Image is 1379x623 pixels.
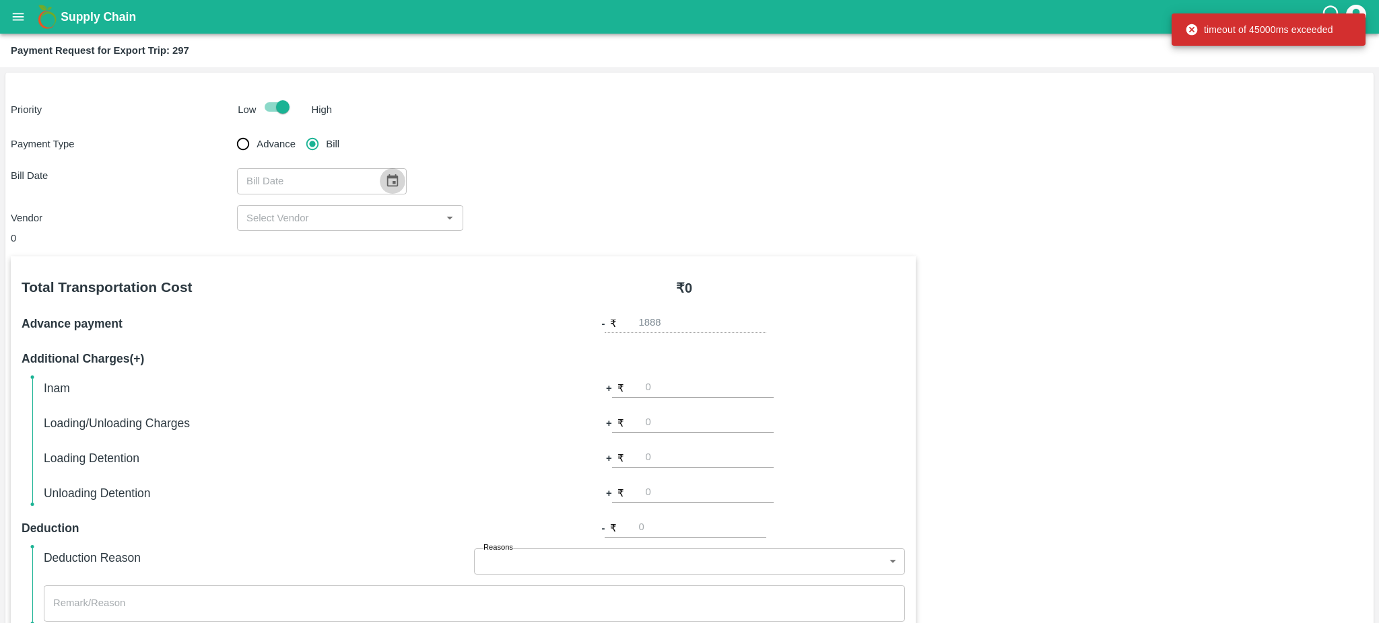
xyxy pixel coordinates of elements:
b: - [602,521,605,536]
input: Select Vendor [241,209,437,227]
input: 0 [646,484,774,503]
p: ₹ [617,381,624,396]
input: 0 [638,519,766,538]
div: timeout of 45000ms exceeded [1185,17,1333,42]
input: 0 [638,315,766,333]
p: ₹ [610,521,617,536]
h6: Unloading Detention [44,484,475,503]
b: Additional Charges(+) [22,352,144,365]
button: Choose date [380,168,405,194]
p: Low [238,102,256,117]
p: Payment Type [11,137,237,151]
b: ₹ 0 [676,281,692,295]
div: 0 [11,231,916,246]
span: Advance [257,137,296,151]
b: Total Transportation Cost [22,279,193,295]
div: account of current user [1344,3,1368,31]
h6: Inam [44,379,475,398]
p: ₹ [617,451,624,466]
p: Vendor [11,211,237,225]
b: - [602,316,605,331]
button: open drawer [3,1,34,32]
b: Supply Chain [61,10,136,24]
b: + [606,416,612,431]
h6: Loading Detention [44,449,475,468]
b: + [606,381,612,396]
b: Payment Request for Export Trip: 297 [11,45,189,56]
b: + [606,486,612,501]
h6: Deduction Reason [44,548,475,567]
img: logo [34,3,61,30]
input: 0 [646,379,774,398]
input: 0 [646,449,774,468]
p: High [312,102,333,117]
p: Bill Date [11,168,237,183]
p: ₹ [610,316,617,331]
b: Advance payment [22,317,123,330]
b: Deduction [22,521,79,535]
div: customer-support [1320,5,1344,29]
p: Priority [11,102,232,117]
input: 0 [646,414,774,433]
button: Open [441,209,459,227]
b: + [606,451,612,466]
p: ₹ [617,416,624,431]
span: Bill [326,137,339,151]
h6: Loading/Unloading Charges [44,414,475,433]
input: Bill Date [237,168,374,194]
label: Reasons [483,542,513,553]
p: ₹ [617,486,624,501]
a: Supply Chain [61,7,1320,26]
